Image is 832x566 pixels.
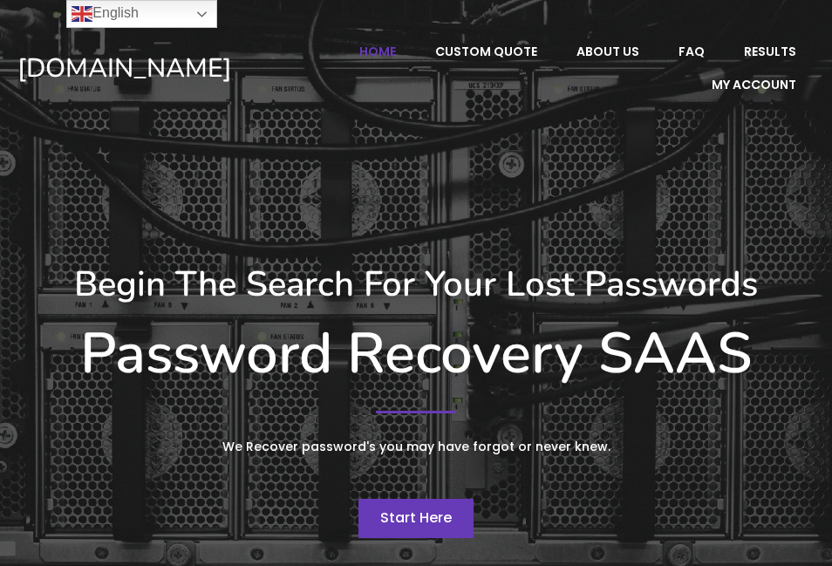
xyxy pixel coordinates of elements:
p: We Recover password's you may have forgot or never knew. [89,436,743,458]
span: Home [359,44,396,59]
h3: Begin The Search For Your Lost Passwords [17,263,815,305]
span: Start Here [380,508,452,528]
a: Results [726,35,815,68]
a: About Us [558,35,658,68]
a: Custom Quote [417,35,556,68]
a: Home [341,35,414,68]
span: FAQ [679,44,705,59]
a: My account [693,68,815,101]
a: [DOMAIN_NAME] [17,51,285,85]
h1: Password Recovery SAAS [17,320,815,388]
span: About Us [576,44,639,59]
img: en [72,3,92,24]
a: FAQ [660,35,723,68]
span: Results [744,44,796,59]
a: Start Here [358,499,474,539]
span: My account [712,77,796,92]
span: Custom Quote [435,44,537,59]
